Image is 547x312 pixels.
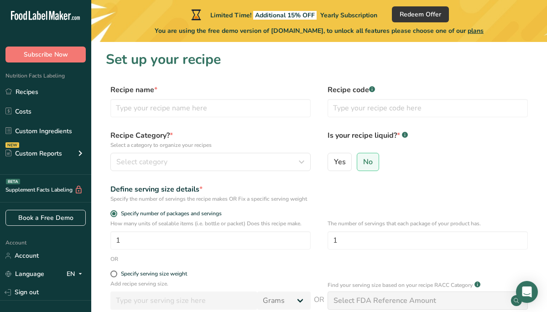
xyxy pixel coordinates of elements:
[110,255,118,263] div: OR
[110,84,311,95] label: Recipe name
[24,50,68,59] span: Subscribe Now
[516,281,538,303] div: Open Intercom Messenger
[253,11,317,20] span: Additional 15% OFF
[5,210,86,226] a: Book a Free Demo
[117,210,222,217] span: Specify number of packages and servings
[363,157,373,166] span: No
[67,269,86,280] div: EN
[110,219,311,228] p: How many units of sealable items (i.e. bottle or packet) Does this recipe make.
[468,26,484,35] span: plans
[5,266,44,282] a: Language
[116,156,167,167] span: Select category
[6,179,20,184] div: BETA
[110,99,311,117] input: Type your recipe name here
[400,10,441,19] span: Redeem Offer
[110,195,311,203] div: Specify the number of servings the recipe makes OR Fix a specific serving weight
[334,157,346,166] span: Yes
[110,280,311,288] p: Add recipe serving size.
[110,184,311,195] div: Define serving size details
[328,99,528,117] input: Type your recipe code here
[392,6,449,22] button: Redeem Offer
[5,142,19,148] div: NEW
[320,11,377,20] span: Yearly Subscription
[110,291,257,310] input: Type your serving size here
[5,47,86,62] button: Subscribe Now
[328,219,528,228] p: The number of servings that each package of your product has.
[189,9,377,20] div: Limited Time!
[5,149,62,158] div: Custom Reports
[106,49,532,70] h1: Set up your recipe
[121,270,187,277] div: Specify serving size weight
[155,26,484,36] span: You are using the free demo version of [DOMAIN_NAME], to unlock all features please choose one of...
[333,295,436,306] div: Select FDA Reference Amount
[110,130,311,149] label: Recipe Category?
[110,141,311,149] p: Select a category to organize your recipes
[328,84,528,95] label: Recipe code
[328,130,528,149] label: Is your recipe liquid?
[110,153,311,171] button: Select category
[328,281,473,289] p: Find your serving size based on your recipe RACC Category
